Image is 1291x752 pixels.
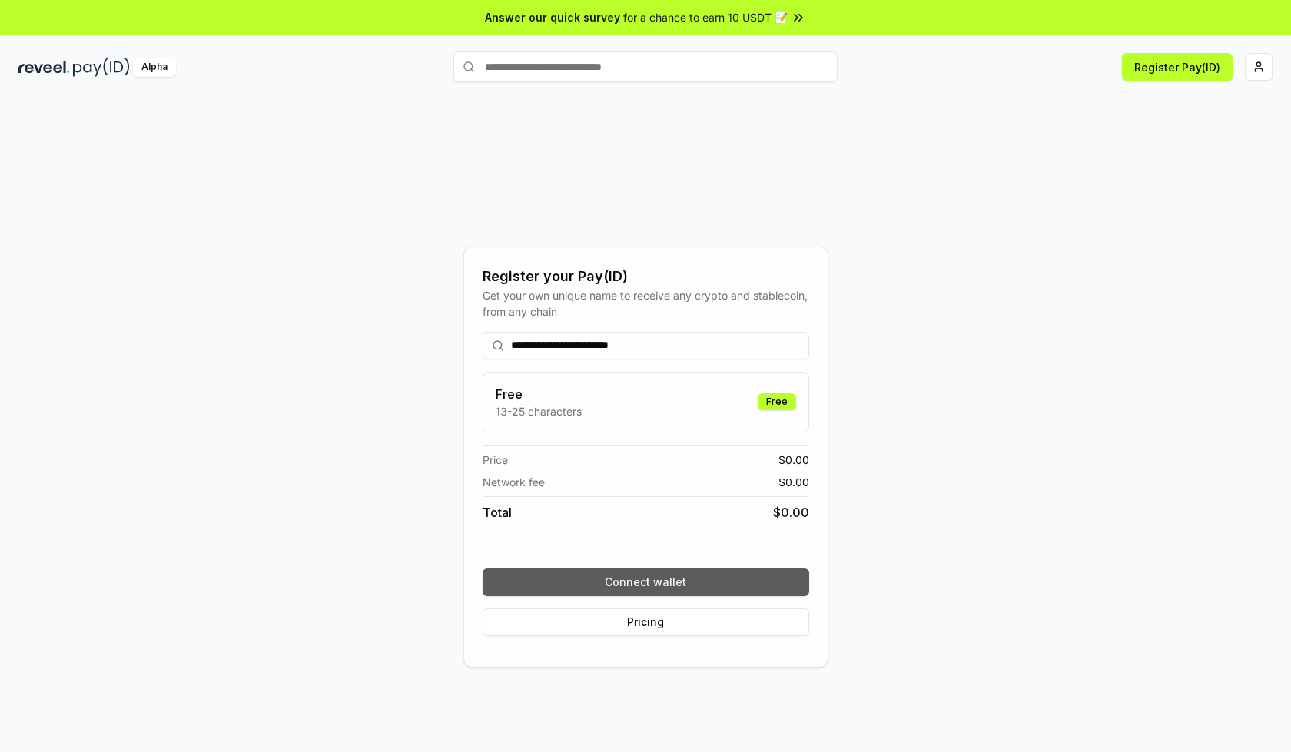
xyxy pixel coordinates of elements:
span: $ 0.00 [778,474,809,490]
button: Register Pay(ID) [1122,53,1233,81]
span: Network fee [483,474,545,490]
div: Register your Pay(ID) [483,266,809,287]
div: Alpha [133,58,176,77]
img: pay_id [73,58,130,77]
span: Price [483,452,508,468]
span: $ 0.00 [778,452,809,468]
p: 13-25 characters [496,403,582,419]
span: Total [483,503,512,522]
span: for a chance to earn 10 USDT 📝 [623,9,788,25]
span: Answer our quick survey [485,9,620,25]
h3: Free [496,385,582,403]
div: Free [758,393,796,410]
button: Pricing [483,608,809,636]
img: reveel_dark [18,58,70,77]
button: Connect wallet [483,568,809,596]
div: Get your own unique name to receive any crypto and stablecoin, from any chain [483,287,809,320]
span: $ 0.00 [773,503,809,522]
